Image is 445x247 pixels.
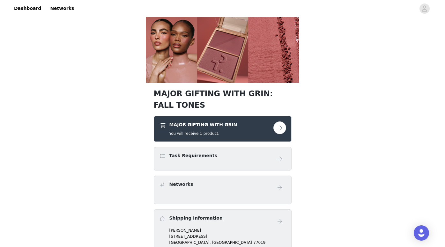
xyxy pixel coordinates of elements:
a: Networks [46,1,78,16]
div: Networks [154,176,292,204]
h1: MAJOR GIFTING WITH GRIN: FALL TONES [154,88,292,111]
div: Open Intercom Messenger [414,225,429,241]
h5: You will receive 1 product. [169,131,237,136]
h4: Task Requirements [169,152,217,159]
p: [PERSON_NAME] [169,228,286,233]
h4: Networks [169,181,193,188]
div: Task Requirements [154,147,292,171]
a: Dashboard [10,1,45,16]
h4: Shipping Information [169,215,223,222]
div: MAJOR GIFTING WITH GRIN [154,116,292,142]
div: avatar [421,4,427,14]
span: [GEOGRAPHIC_DATA], [169,240,211,245]
span: 77019 [253,240,265,245]
h4: MAJOR GIFTING WITH GRIN [169,121,237,128]
span: [GEOGRAPHIC_DATA] [212,240,252,245]
p: [STREET_ADDRESS] [169,234,286,239]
